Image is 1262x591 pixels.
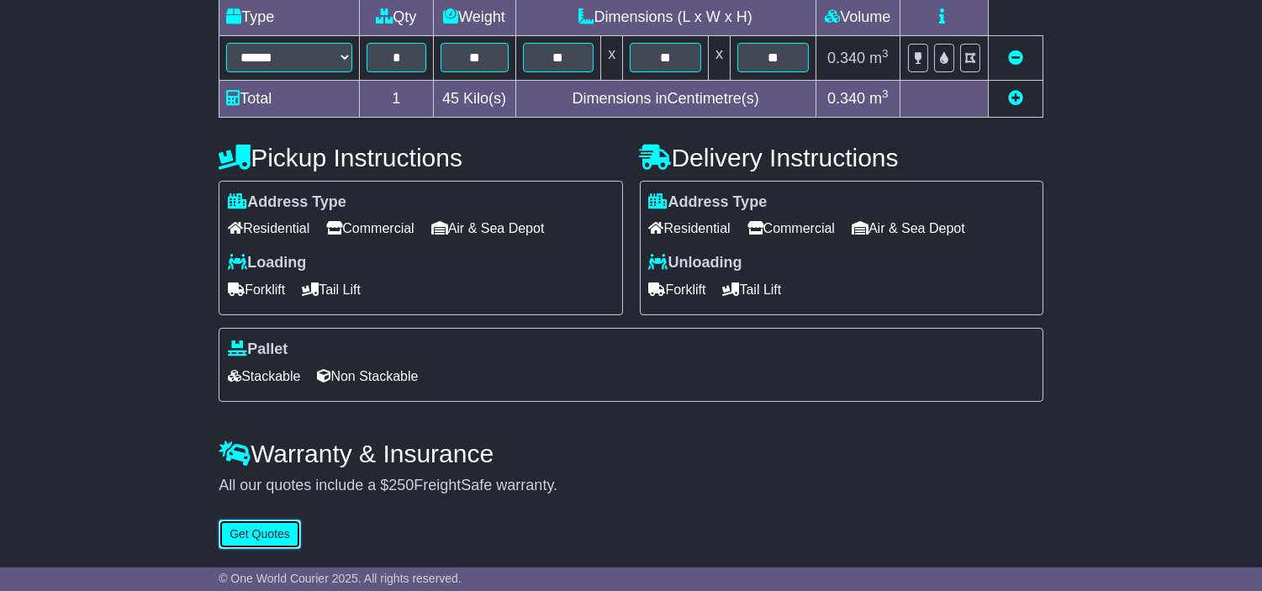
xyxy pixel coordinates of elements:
[228,193,346,212] label: Address Type
[852,215,965,241] span: Air & Sea Depot
[601,36,623,80] td: x
[649,254,742,272] label: Unloading
[882,87,889,100] sup: 3
[869,50,889,66] span: m
[388,477,414,493] span: 250
[326,215,414,241] span: Commercial
[640,144,1043,171] h4: Delivery Instructions
[219,477,1043,495] div: All our quotes include a $ FreightSafe warranty.
[219,520,301,549] button: Get Quotes
[228,277,285,303] span: Forklift
[219,440,1043,467] h4: Warranty & Insurance
[1008,90,1023,107] a: Add new item
[827,50,865,66] span: 0.340
[1008,50,1023,66] a: Remove this item
[649,215,731,241] span: Residential
[442,90,459,107] span: 45
[723,277,782,303] span: Tail Lift
[882,47,889,60] sup: 3
[219,80,360,117] td: Total
[228,215,309,241] span: Residential
[360,80,433,117] td: 1
[219,572,462,585] span: © One World Courier 2025. All rights reserved.
[433,80,515,117] td: Kilo(s)
[649,277,706,303] span: Forklift
[317,363,418,389] span: Non Stackable
[228,363,300,389] span: Stackable
[827,90,865,107] span: 0.340
[747,215,835,241] span: Commercial
[515,80,816,117] td: Dimensions in Centimetre(s)
[649,193,768,212] label: Address Type
[431,215,545,241] span: Air & Sea Depot
[302,277,361,303] span: Tail Lift
[709,36,731,80] td: x
[228,254,306,272] label: Loading
[228,340,288,359] label: Pallet
[219,144,622,171] h4: Pickup Instructions
[869,90,889,107] span: m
